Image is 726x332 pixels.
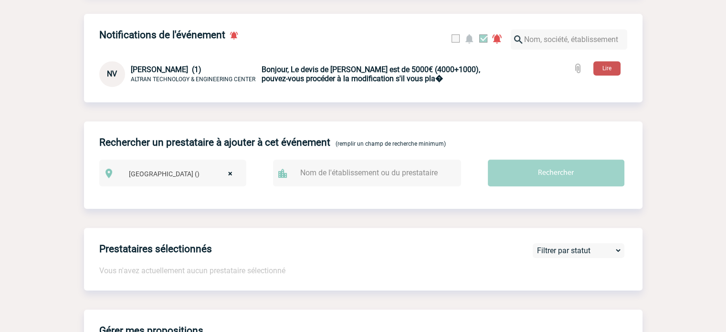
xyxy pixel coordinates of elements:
h4: Rechercher un prestataire à ajouter à cet événement [99,137,330,148]
span: × [228,167,232,181]
span: ALTRAN TECHNOLOGY & ENGINEERING CENTER [131,76,255,83]
a: Lire [586,63,628,72]
span: (remplir un champ de recherche minimum) [336,140,446,147]
b: Bonjour, Le devis de [PERSON_NAME] est de 5000€ (4000+1000), pouvez-vous procéder à la modificati... [262,65,480,83]
a: NV [PERSON_NAME] (1) ALTRAN TECHNOLOGY & ENGINEERING CENTER Bonjour, Le devis de [PERSON_NAME] es... [99,69,486,78]
div: Conversation privée : Client - Agence [99,61,260,87]
span: Ile de France () [125,167,242,181]
p: Vous n'avez actuellement aucun prestataire sélectionné [99,266,642,275]
h4: Notifications de l'événement [99,29,225,41]
input: Nom de l'établissement ou du prestataire [298,166,446,180]
input: Rechercher [488,160,624,186]
button: Lire [593,61,621,75]
span: NV [107,69,117,78]
span: [PERSON_NAME] (1) [131,65,201,74]
h4: Prestataires sélectionnés [99,243,212,255]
